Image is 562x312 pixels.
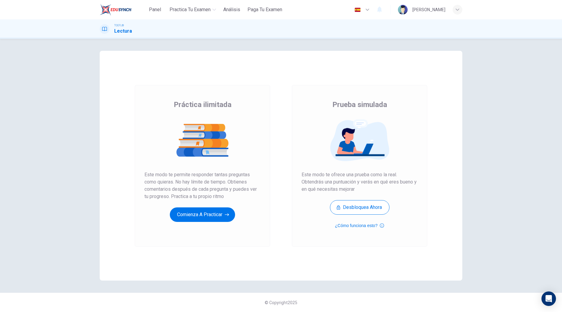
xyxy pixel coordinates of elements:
[541,291,556,306] div: Open Intercom Messenger
[145,4,165,15] button: Panel
[170,6,211,13] span: Practica tu examen
[167,4,218,15] button: Practica tu examen
[100,4,131,16] img: EduSynch logo
[100,4,145,16] a: EduSynch logo
[247,6,282,13] span: Paga Tu Examen
[174,100,231,109] span: Práctica ilimitada
[354,8,361,12] img: es
[302,171,418,193] span: Este modo te ofrece una prueba como la real. Obtendrás una puntuación y verás en qué eres bueno y...
[245,4,285,15] button: Paga Tu Examen
[330,200,389,215] button: Desbloquea ahora
[398,5,408,15] img: Profile picture
[149,6,161,13] span: Panel
[332,100,387,109] span: Prueba simulada
[223,6,240,13] span: Análisis
[114,28,132,35] h1: Lectura
[221,4,243,15] button: Análisis
[114,23,124,28] span: TOEFL®
[144,171,260,200] span: Este modo te permite responder tantas preguntas como quieras. No hay límite de tiempo. Obtienes c...
[412,6,445,13] div: [PERSON_NAME]
[265,300,297,305] span: © Copyright 2025
[170,207,235,222] button: Comienza a practicar
[335,222,384,229] button: ¿Cómo funciona esto?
